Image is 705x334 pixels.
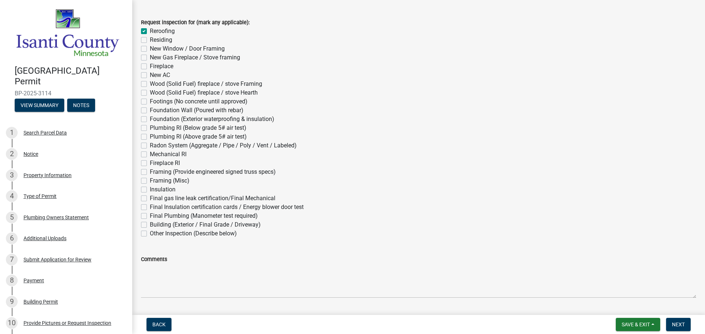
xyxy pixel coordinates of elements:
label: Request inspection for (mark any applicable): [141,20,250,25]
label: Building (Exterior / Final Grade / Driveway) [150,220,261,229]
button: Back [147,318,171,331]
label: Residing [150,36,172,44]
label: Footings (No concrete until approved) [150,97,247,106]
span: Save & Exit [622,322,650,327]
label: Comments [141,257,167,262]
div: 10 [6,317,18,329]
span: BP-2025-3114 [15,90,117,97]
button: Notes [67,99,95,112]
label: Reroofing [150,27,175,36]
div: Type of Permit [23,194,57,199]
div: Submit Application for Review [23,257,91,262]
h4: [GEOGRAPHIC_DATA] Permit [15,66,126,87]
label: Fireplace [150,62,173,71]
label: Framing (Provide engineered signed truss specs) [150,168,276,176]
div: 1 [6,127,18,139]
label: New AC [150,71,170,80]
label: Fireplace RI [150,159,180,168]
label: New Window / Door Framing [150,44,225,53]
img: Isanti County, Minnesota [15,8,120,58]
div: Plumbing Owners Statement [23,215,89,220]
div: 4 [6,190,18,202]
div: 9 [6,296,18,308]
div: Notice [23,151,38,157]
div: Property Information [23,173,72,178]
span: Back [152,322,166,327]
div: Additional Uploads [23,236,66,241]
label: Framing (Misc) [150,176,189,185]
label: Radon System (Aggregate / Pipe / Poly / Vent / Labeled) [150,141,297,150]
label: Final gas line leak certification/Final Mechanical [150,194,275,203]
button: Next [666,318,691,331]
div: 7 [6,254,18,265]
wm-modal-confirm: Summary [15,103,64,109]
label: Plumbing RI (Above grade 5# air test) [150,132,247,141]
label: Other Inspection (Describe below) [150,229,237,238]
label: Foundation Wall (Poured with rebar) [150,106,243,115]
div: 8 [6,275,18,286]
div: 2 [6,148,18,160]
label: Mechanical RI [150,150,187,159]
div: Search Parcel Data [23,130,67,135]
div: 6 [6,232,18,244]
div: Building Permit [23,299,58,304]
label: New Gas Fireplace / Stove framing [150,53,240,62]
wm-modal-confirm: Notes [67,103,95,109]
label: Final Plumbing (Manometer test required) [150,212,258,220]
label: Wood (Solid Fuel) fireplace / stove Hearth [150,88,258,97]
label: Foundation (Exterior waterproofing & insulation) [150,115,274,124]
label: Plumbing RI (Below grade 5# air test) [150,124,246,132]
button: View Summary [15,99,64,112]
label: Final Insulation certification cards / Energy blower door test [150,203,304,212]
div: 3 [6,169,18,181]
label: Insulation [150,185,176,194]
label: Wood (Solid Fuel) fireplace / stove Framing [150,80,262,88]
span: Next [672,322,685,327]
div: 5 [6,212,18,223]
div: Provide Pictures or Request Inspection [23,320,111,326]
button: Save & Exit [616,318,660,331]
div: Payment [23,278,44,283]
